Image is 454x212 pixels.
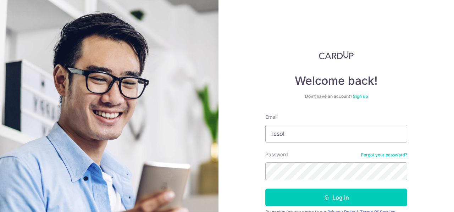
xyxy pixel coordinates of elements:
[353,94,368,99] a: Sign up
[361,152,407,158] a: Forgot your password?
[265,113,277,121] label: Email
[265,74,407,88] h4: Welcome back!
[265,94,407,99] div: Don’t have an account?
[265,151,288,158] label: Password
[265,125,407,143] input: Enter your Email
[265,189,407,206] button: Log in
[319,51,354,60] img: CardUp Logo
